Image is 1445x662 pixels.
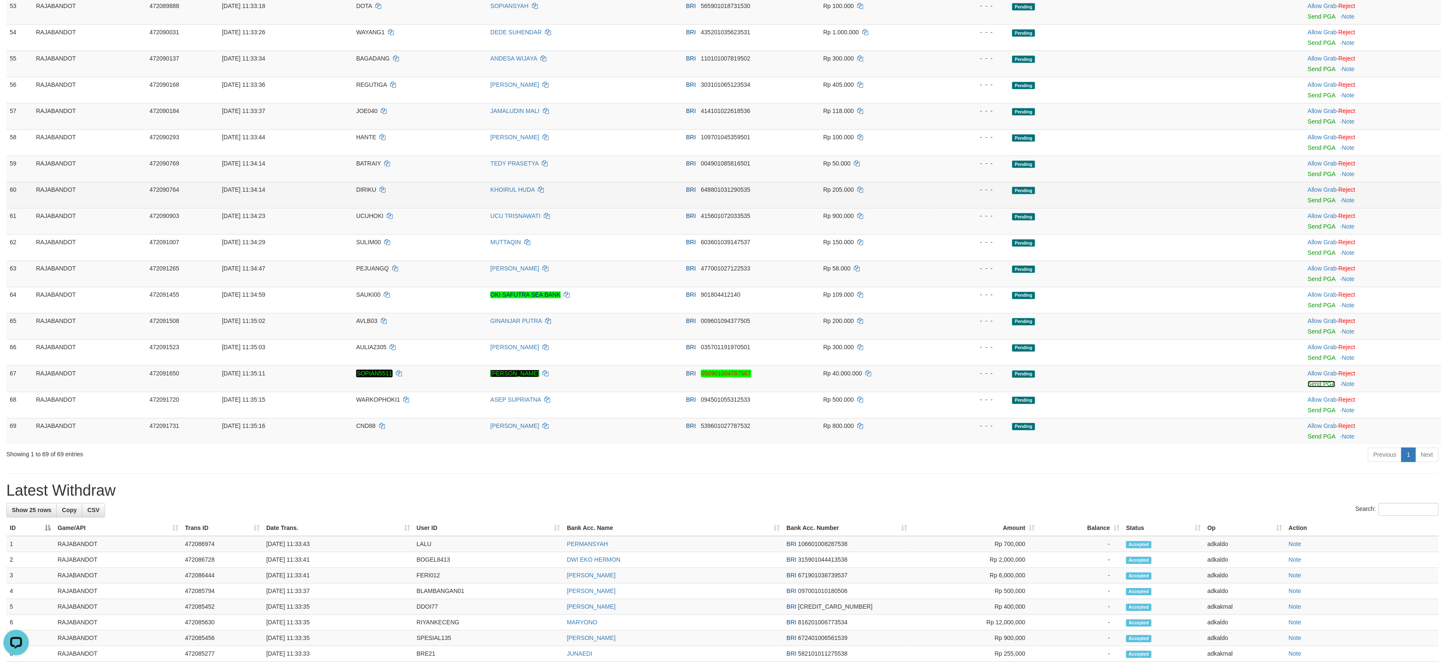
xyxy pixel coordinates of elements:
[1342,223,1355,230] a: Note
[567,557,621,563] a: DWI EKO HERMON
[1038,521,1123,536] th: Balance: activate to sort column ascending
[1342,171,1355,178] a: Note
[823,160,851,167] span: Rp 50.000
[1308,134,1338,141] span: ·
[6,261,33,287] td: 63
[149,344,179,351] span: 472091523
[701,213,750,220] span: Copy 415601072033535 to clipboard
[1012,292,1035,299] span: Pending
[567,619,598,626] a: MARYONO
[490,213,540,220] a: UCU TRISNAWATI
[490,55,537,62] a: ANDESA WIJAYA
[149,187,179,193] span: 472090764
[823,292,854,298] span: Rp 109.000
[701,370,751,378] em: 050901004787567
[1304,51,1441,77] td: ·
[1012,3,1035,11] span: Pending
[1368,448,1402,462] a: Previous
[1308,66,1335,73] a: Send PGA
[686,213,696,220] span: BRI
[1338,3,1355,10] a: Reject
[1342,381,1355,388] a: Note
[686,108,696,115] span: BRI
[937,107,1005,116] div: - - -
[1289,651,1301,657] a: Note
[1308,423,1337,430] a: Allow Grab
[1012,240,1035,247] span: Pending
[567,604,616,610] a: [PERSON_NAME]
[149,82,179,88] span: 472090168
[1308,370,1337,377] a: Allow Grab
[1308,119,1335,125] a: Send PGA
[937,317,1005,325] div: - - -
[1308,40,1335,47] a: Send PGA
[33,51,146,77] td: RAJABANDOT
[1308,29,1337,36] a: Allow Grab
[222,29,265,36] span: [DATE] 11:33:26
[1308,344,1337,351] a: Allow Grab
[356,108,378,115] span: JOE040
[1289,541,1301,548] a: Note
[263,521,413,536] th: Date Trans.: activate to sort column ascending
[937,186,1005,194] div: - - -
[823,344,854,351] span: Rp 300.000
[490,239,521,246] a: MUTTAQIN
[490,370,539,377] a: [PERSON_NAME]
[1304,313,1441,339] td: ·
[1308,318,1337,325] a: Allow Grab
[356,370,393,378] em: SOPIAN5511
[1308,197,1335,204] a: Send PGA
[686,318,696,325] span: BRI
[222,134,265,141] span: [DATE] 11:33:44
[1342,328,1355,335] a: Note
[1304,287,1441,313] td: ·
[937,55,1005,63] div: - - -
[911,521,1038,536] th: Amount: activate to sort column ascending
[1304,182,1441,208] td: ·
[222,318,265,325] span: [DATE] 11:35:02
[1342,145,1355,152] a: Note
[1415,448,1439,462] a: Next
[1289,572,1301,579] a: Note
[6,182,33,208] td: 60
[356,344,387,351] span: AULIA2305
[937,291,1005,299] div: - - -
[33,366,146,392] td: RAJABANDOT
[1304,77,1441,103] td: ·
[1338,292,1355,298] a: Reject
[1308,55,1337,62] a: Allow Grab
[33,339,146,366] td: RAJABANDOT
[3,3,29,29] button: Open LiveChat chat widget
[12,507,51,514] span: Show 25 rows
[149,134,179,141] span: 472090293
[149,160,179,167] span: 472090769
[87,507,100,514] span: CSV
[490,187,535,193] a: KHOIRUL HUDA
[222,82,265,88] span: [DATE] 11:33:36
[937,238,1005,247] div: - - -
[149,239,179,246] span: 472091007
[1304,261,1441,287] td: ·
[1338,108,1355,115] a: Reject
[1308,276,1335,283] a: Send PGA
[6,103,33,130] td: 57
[356,292,381,298] span: SAUKI00
[6,503,57,518] a: Show 25 rows
[1338,160,1355,167] a: Reject
[701,160,750,167] span: Copy 004901085816501 to clipboard
[33,25,146,51] td: RAJABANDOT
[1308,433,1335,440] a: Send PGA
[490,265,539,272] a: [PERSON_NAME]
[1012,108,1035,116] span: Pending
[783,521,911,536] th: Bank Acc. Number: activate to sort column ascending
[567,588,616,595] a: [PERSON_NAME]
[823,239,854,246] span: Rp 150.000
[937,2,1005,11] div: - - -
[937,343,1005,352] div: - - -
[6,521,54,536] th: ID: activate to sort column descending
[1308,397,1337,403] a: Allow Grab
[149,29,179,36] span: 472090031
[6,156,33,182] td: 59
[490,82,539,88] a: [PERSON_NAME]
[356,82,387,88] span: REGUTIGA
